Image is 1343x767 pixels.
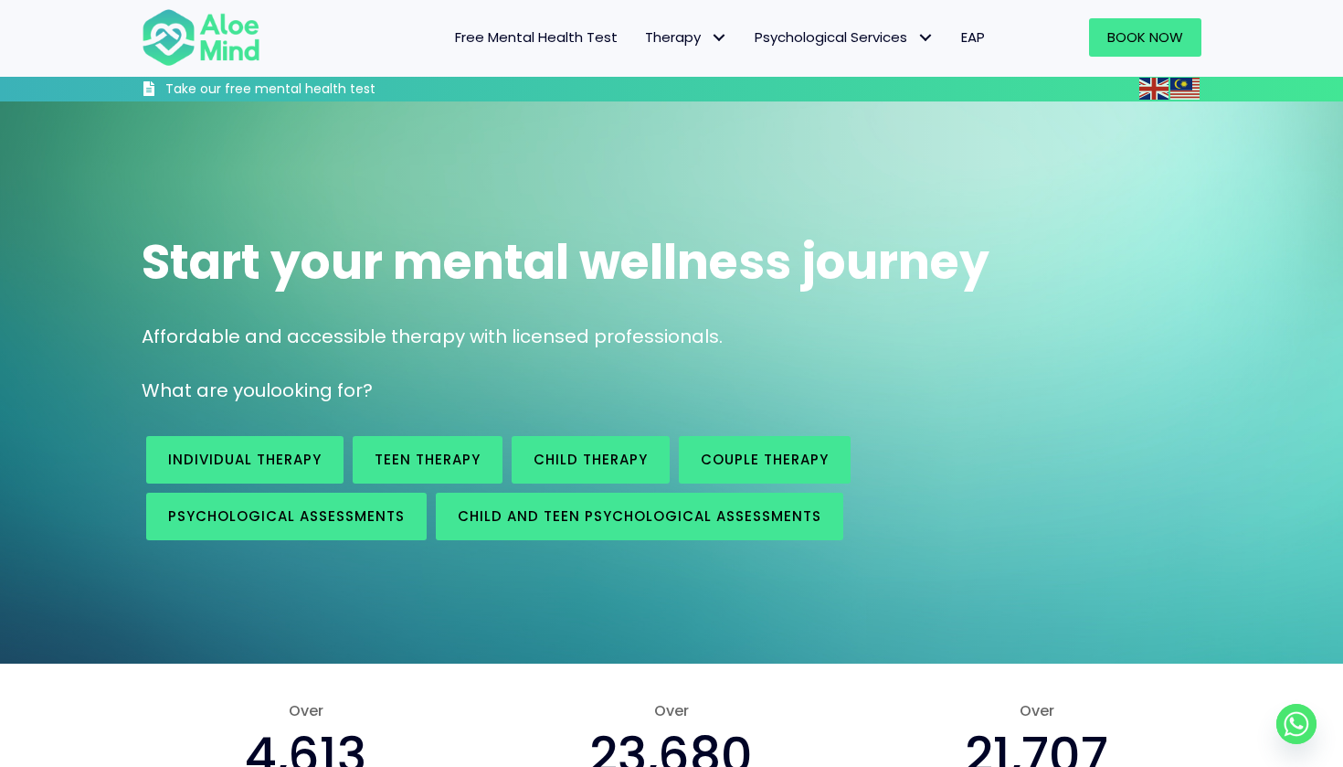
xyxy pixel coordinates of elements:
[912,25,938,51] span: Psychological Services: submenu
[353,436,502,484] a: Teen Therapy
[1276,704,1317,744] a: Whatsapp
[631,18,741,57] a: TherapyTherapy: submenu
[705,25,732,51] span: Therapy: submenu
[679,436,851,484] a: Couple therapy
[441,18,631,57] a: Free Mental Health Test
[512,436,670,484] a: Child Therapy
[142,80,473,101] a: Take our free mental health test
[1170,78,1201,99] a: Malay
[872,700,1201,721] span: Over
[534,450,648,469] span: Child Therapy
[436,493,843,540] a: Child and Teen Psychological assessments
[168,450,322,469] span: Individual therapy
[168,506,405,526] span: Psychological assessments
[741,18,947,57] a: Psychological ServicesPsychological Services: submenu
[1089,18,1201,57] a: Book Now
[507,700,836,721] span: Over
[1139,78,1170,99] a: English
[1139,78,1169,100] img: en
[142,324,1201,350] p: Affordable and accessible therapy with licensed professionals.
[165,80,473,99] h3: Take our free mental health test
[947,18,999,57] a: EAP
[142,229,989,295] span: Start your mental wellness journey
[645,27,727,47] span: Therapy
[961,27,985,47] span: EAP
[755,27,934,47] span: Psychological Services
[266,378,373,403] span: looking for?
[142,378,266,403] span: What are you
[1170,78,1200,100] img: ms
[701,450,829,469] span: Couple therapy
[455,27,618,47] span: Free Mental Health Test
[142,7,260,68] img: Aloe mind Logo
[142,700,471,721] span: Over
[375,450,481,469] span: Teen Therapy
[146,436,344,484] a: Individual therapy
[284,18,999,57] nav: Menu
[146,493,427,540] a: Psychological assessments
[1107,27,1183,47] span: Book Now
[458,506,821,526] span: Child and Teen Psychological assessments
